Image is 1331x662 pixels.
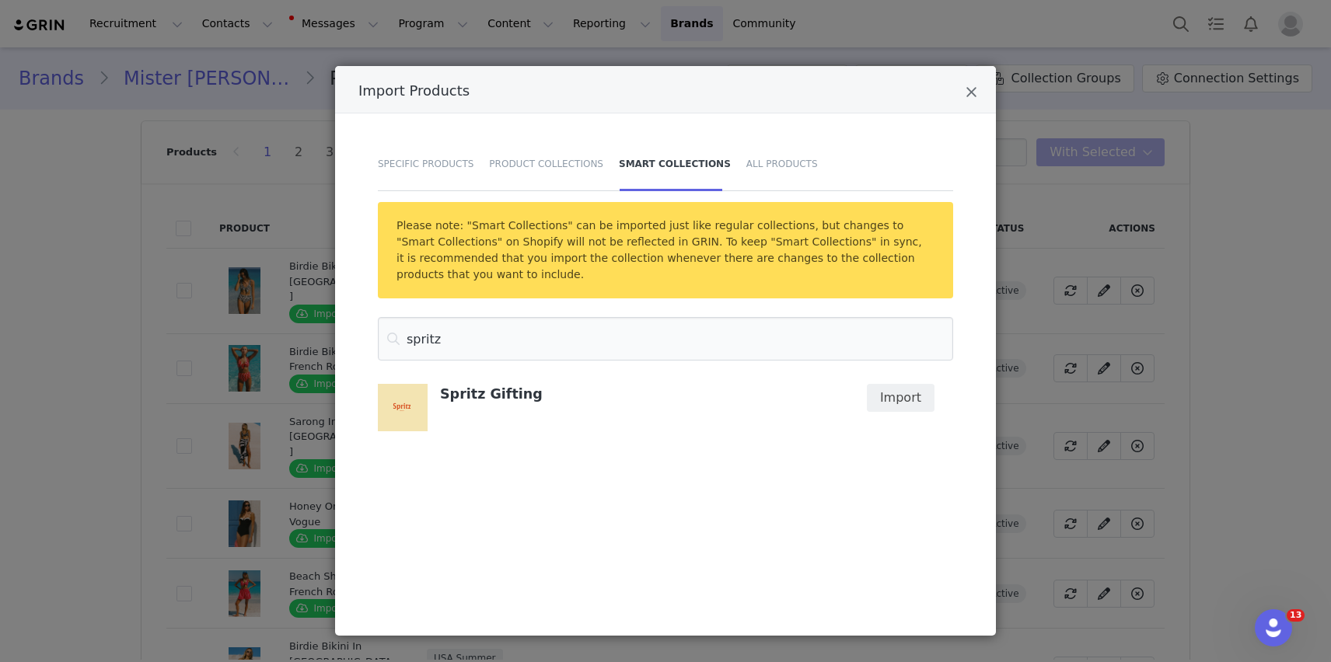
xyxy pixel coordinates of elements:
[440,384,839,402] h4: Spritz Gifting
[358,82,470,99] span: Import Products
[378,202,953,298] div: Please note: "Smart Collections" can be imported just like regular collections, but changes to "S...
[378,384,428,430] img: Spritz Gifting
[378,137,481,191] div: Specific Products
[611,137,739,191] div: Smart Collections
[739,137,818,191] div: All Products
[1287,609,1305,622] span: 13
[966,85,977,103] button: Close
[335,66,996,636] div: Import Products
[1255,609,1292,646] iframe: Intercom live chat
[867,384,934,412] button: Import
[378,317,953,361] input: Search for smart collections by title
[481,137,611,191] div: Product Collections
